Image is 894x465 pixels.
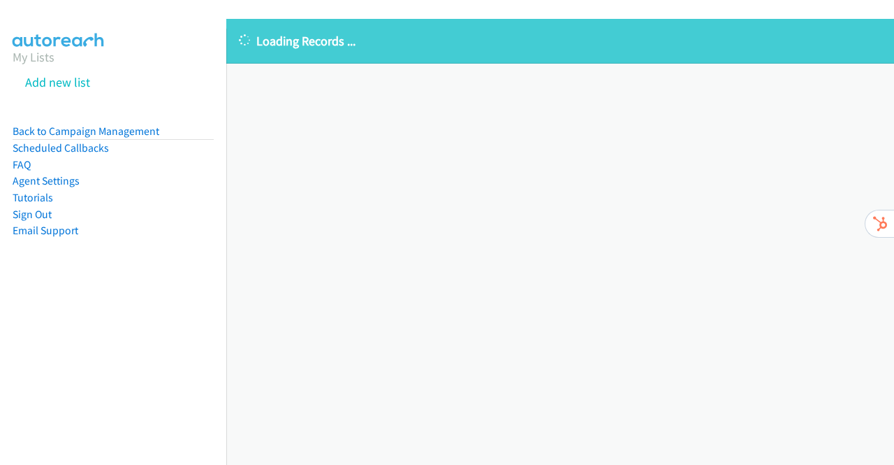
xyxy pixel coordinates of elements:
a: My Lists [13,49,54,65]
a: Agent Settings [13,174,80,187]
a: Tutorials [13,191,53,204]
a: Sign Out [13,208,52,221]
a: Back to Campaign Management [13,124,159,138]
p: Loading Records ... [239,31,881,50]
a: FAQ [13,158,31,171]
a: Email Support [13,224,78,237]
a: Add new list [25,74,90,90]
a: Scheduled Callbacks [13,141,109,155]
